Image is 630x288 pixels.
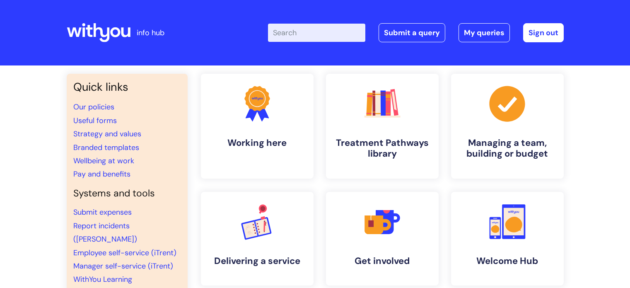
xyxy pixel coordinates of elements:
h4: Welcome Hub [458,256,557,266]
h4: Treatment Pathways library [333,138,432,160]
input: Search [268,24,365,42]
a: Our policies [73,102,114,112]
a: Sign out [523,23,564,42]
a: Managing a team, building or budget [451,74,564,179]
h4: Systems and tools [73,188,181,199]
a: Working here [201,74,314,179]
a: Strategy and values [73,129,141,139]
h4: Get involved [333,256,432,266]
a: Employee self-service (iTrent) [73,248,176,258]
a: Report incidents ([PERSON_NAME]) [73,221,137,244]
a: Get involved [326,192,439,286]
a: Delivering a service [201,192,314,286]
h4: Working here [208,138,307,148]
a: Branded templates [73,143,139,152]
a: My queries [459,23,510,42]
a: Treatment Pathways library [326,74,439,179]
a: Manager self-service (iTrent) [73,261,173,271]
div: | - [268,23,564,42]
a: Submit a query [379,23,445,42]
h4: Managing a team, building or budget [458,138,557,160]
a: Pay and benefits [73,169,130,179]
a: Wellbeing at work [73,156,134,166]
a: Useful forms [73,116,117,126]
a: Welcome Hub [451,192,564,286]
a: WithYou Learning [73,274,132,284]
a: Submit expenses [73,207,132,217]
h3: Quick links [73,80,181,94]
p: info hub [137,26,164,39]
h4: Delivering a service [208,256,307,266]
